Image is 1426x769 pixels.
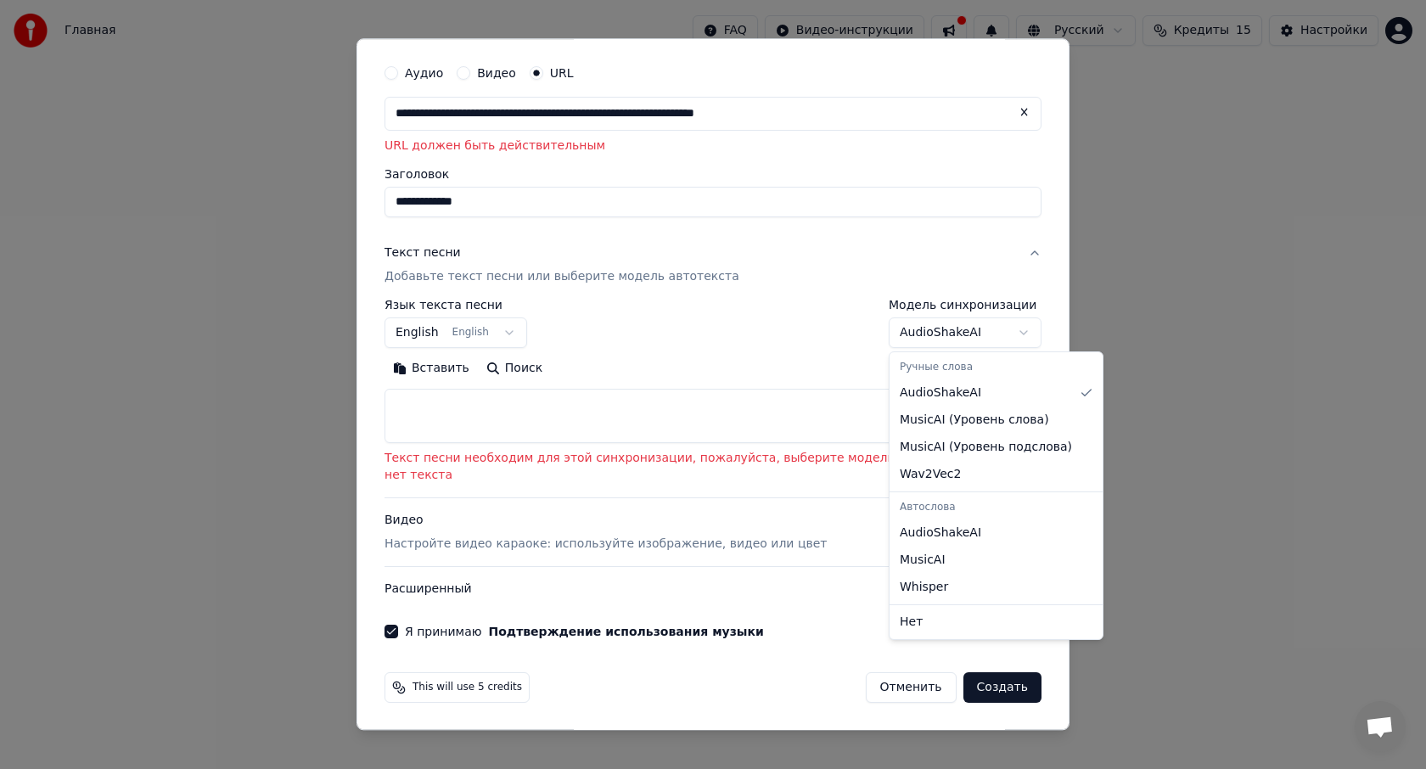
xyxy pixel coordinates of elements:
span: AudioShakeAI [900,525,981,542]
span: Wav2Vec2 [900,466,961,483]
span: AudioShakeAI [900,384,981,401]
span: MusicAI [900,552,946,569]
div: Ручные слова [893,356,1099,379]
span: Нет [900,614,923,631]
span: MusicAI ( Уровень слова ) [900,412,1049,429]
span: Whisper [900,579,948,596]
span: MusicAI ( Уровень подслова ) [900,439,1072,456]
div: Автослова [893,496,1099,519]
